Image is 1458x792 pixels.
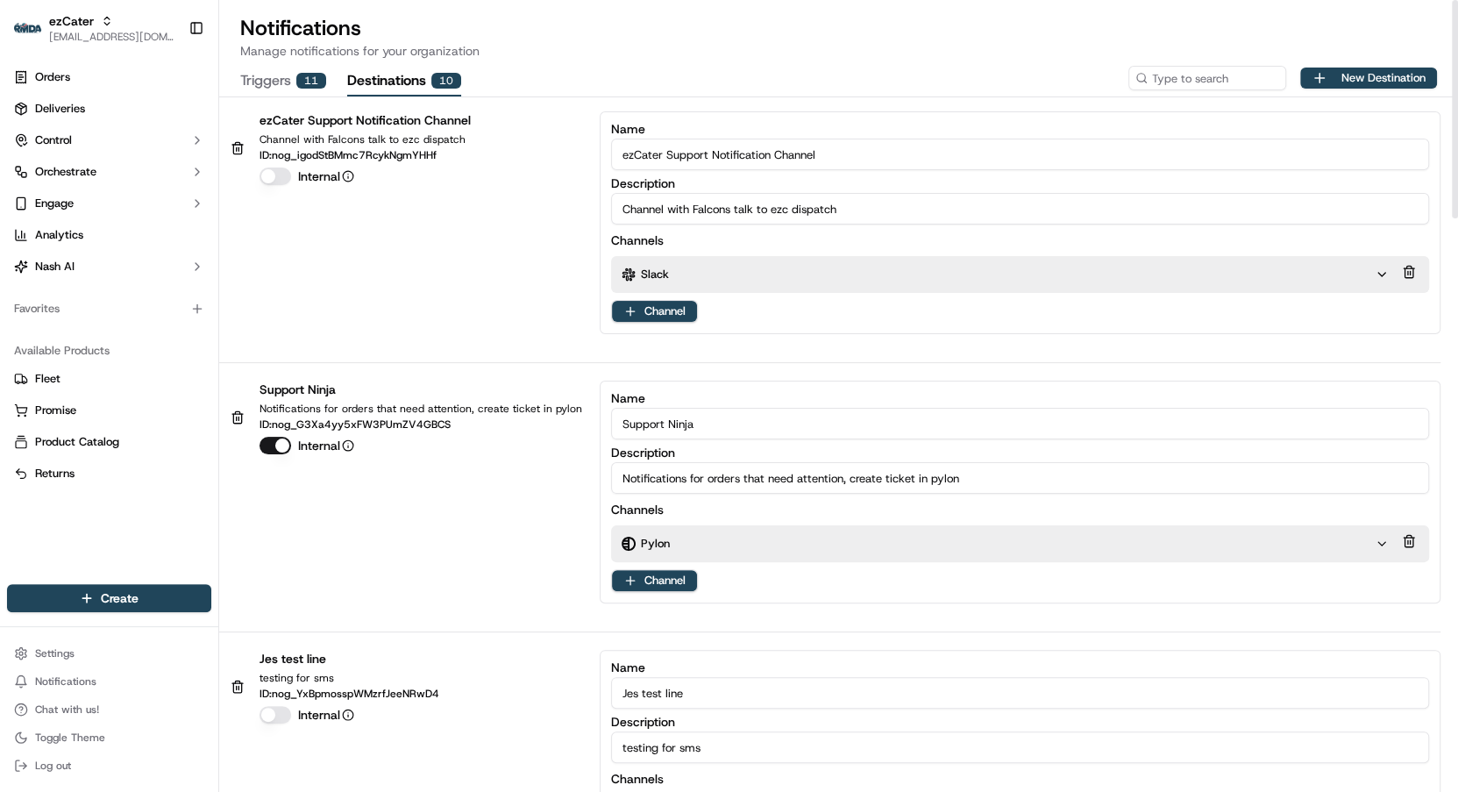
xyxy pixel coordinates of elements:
[101,589,139,607] span: Create
[79,167,288,184] div: Start new chat
[49,12,94,30] button: ezCater
[611,661,1429,674] label: Name
[155,271,191,285] span: [DATE]
[7,126,211,154] button: Control
[611,392,1429,404] label: Name
[7,396,211,425] button: Promise
[35,674,96,689] span: Notifications
[7,295,211,323] div: Favorites
[7,7,181,49] button: ezCaterezCater[EMAIL_ADDRESS][DOMAIN_NAME]
[641,267,669,282] p: Slack
[260,381,582,398] h2: Support Ninja
[622,267,1389,282] button: Slack
[124,433,212,447] a: Powered byPylon
[7,697,211,722] button: Chat with us!
[35,703,99,717] span: Chat with us!
[7,428,211,456] button: Product Catalog
[1300,68,1437,89] button: New Destination
[611,446,1429,459] label: Description
[7,365,211,393] button: Fleet
[296,73,326,89] div: 11
[155,318,191,332] span: [DATE]
[18,393,32,407] div: 📗
[298,168,354,185] label: Internal
[35,434,119,450] span: Product Catalog
[37,167,68,198] img: 8571987876998_91fb9ceb93ad5c398215_72.jpg
[54,318,142,332] span: [PERSON_NAME]
[14,371,204,387] a: Fleet
[611,123,1429,135] label: Name
[641,536,670,552] p: Pylon
[35,403,76,418] span: Promise
[46,112,316,131] input: Got a question? Start typing here...
[611,770,664,788] p: Channels
[7,641,211,666] button: Settings
[49,30,174,44] button: [EMAIL_ADDRESS][DOMAIN_NAME]
[35,164,96,180] span: Orchestrate
[14,466,204,482] a: Returns
[7,158,211,186] button: Orchestrate
[146,318,152,332] span: •
[260,132,471,146] p: Channel with Falcons talk to ezc dispatch
[148,393,162,407] div: 💻
[7,337,211,365] div: Available Products
[7,221,211,249] a: Analytics
[260,650,439,667] h2: Jes test line
[347,67,461,96] button: Destinations
[611,177,1429,189] label: Description
[7,669,211,694] button: Notifications
[240,67,326,96] button: Triggers
[14,23,42,34] img: ezCater
[35,132,72,148] span: Control
[18,302,46,334] img: Jes Laurent
[35,259,75,275] span: Nash AI
[35,731,105,745] span: Toggle Theme
[260,689,439,699] p: ID: nog_YxBpmosspWMzrfJeeNRwD4
[174,434,212,447] span: Pylon
[260,111,471,129] h2: ezCater Support Notification Channel
[260,150,471,161] p: ID: nog_igodStBMmc7RcykNgmYHHf
[272,224,319,245] button: See all
[7,753,211,778] button: Log out
[611,501,664,518] p: Channels
[611,193,1429,225] input: Enter description
[18,69,319,97] p: Welcome 👋
[298,706,354,724] label: Internal
[611,232,664,249] p: Channels
[611,731,1429,763] input: Enter description
[35,371,60,387] span: Fleet
[611,677,1429,709] input: Enter name
[7,584,211,612] button: Create
[298,437,354,454] label: Internal
[612,301,697,322] button: Channel
[342,709,354,721] button: Internal
[11,384,141,416] a: 📗Knowledge Base
[622,536,1389,552] button: Pylon
[35,227,83,243] span: Analytics
[611,139,1429,170] input: Enter name
[7,189,211,218] button: Engage
[1128,66,1286,90] input: Type to search
[7,95,211,123] a: Deliveries
[611,462,1429,494] input: Enter description
[611,408,1429,439] input: Enter name
[35,196,74,211] span: Engage
[342,170,354,182] button: Internal
[18,227,117,241] div: Past conversations
[35,646,75,660] span: Settings
[260,402,582,416] p: Notifications for orders that need attention, create ticket in pylon
[342,439,354,452] button: Internal
[14,434,204,450] a: Product Catalog
[166,391,281,409] span: API Documentation
[35,101,85,117] span: Deliveries
[240,14,1437,42] h1: Notifications
[35,466,75,482] span: Returns
[35,391,134,409] span: Knowledge Base
[14,403,204,418] a: Promise
[54,271,142,285] span: [PERSON_NAME]
[35,759,71,773] span: Log out
[18,167,49,198] img: 1736555255976-a54dd68f-1ca7-489b-9aae-adbdc363a1c4
[7,63,211,91] a: Orders
[141,384,288,416] a: 💻API Documentation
